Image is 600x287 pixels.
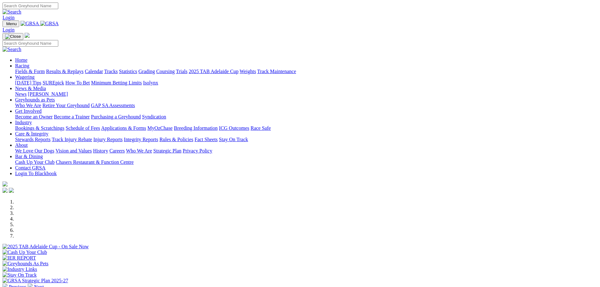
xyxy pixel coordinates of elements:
a: Careers [109,148,125,153]
a: Login [3,15,14,20]
img: Cash Up Your Club [3,250,47,255]
a: Bar & Dining [15,154,43,159]
div: News & Media [15,91,597,97]
a: Applications & Forms [101,125,146,131]
a: History [93,148,108,153]
a: Purchasing a Greyhound [91,114,141,119]
img: logo-grsa-white.png [3,181,8,187]
a: Calendar [85,69,103,74]
div: Industry [15,125,597,131]
a: Privacy Policy [183,148,212,153]
a: Syndication [142,114,166,119]
a: Who We Are [126,148,152,153]
a: Minimum Betting Limits [91,80,142,85]
button: Toggle navigation [3,33,23,40]
a: Wagering [15,74,35,80]
a: Fact Sheets [195,137,218,142]
a: Cash Up Your Club [15,159,54,165]
a: Breeding Information [174,125,218,131]
a: Retire Your Greyhound [43,103,90,108]
a: 2025 TAB Adelaide Cup [189,69,238,74]
a: Rules & Policies [159,137,193,142]
a: Tracks [104,69,118,74]
div: Bar & Dining [15,159,597,165]
img: twitter.svg [9,188,14,193]
a: How To Bet [66,80,90,85]
div: Racing [15,69,597,74]
a: Strategic Plan [153,148,181,153]
a: Weights [240,69,256,74]
a: News & Media [15,86,46,91]
a: Statistics [119,69,137,74]
a: [DATE] Tips [15,80,41,85]
a: Trials [176,69,187,74]
span: Menu [6,21,17,26]
input: Search [3,40,58,47]
a: Home [15,57,27,63]
a: Greyhounds as Pets [15,97,55,102]
a: Track Maintenance [257,69,296,74]
img: Close [5,34,21,39]
img: 2025 TAB Adelaide Cup - On Sale Now [3,244,89,250]
a: We Love Our Dogs [15,148,54,153]
img: IER REPORT [3,255,36,261]
img: Greyhounds As Pets [3,261,49,267]
a: Stewards Reports [15,137,50,142]
a: Fields & Form [15,69,45,74]
a: Industry [15,120,32,125]
a: Coursing [156,69,175,74]
a: Isolynx [143,80,158,85]
img: facebook.svg [3,188,8,193]
button: Toggle navigation [3,20,19,27]
a: Stay On Track [219,137,248,142]
a: Become a Trainer [54,114,90,119]
a: ICG Outcomes [219,125,249,131]
a: Racing [15,63,29,68]
a: Injury Reports [93,137,123,142]
img: GRSA [20,21,39,26]
div: Get Involved [15,114,597,120]
img: GRSA Strategic Plan 2025-27 [3,278,68,284]
a: Results & Replays [46,69,83,74]
a: Become an Owner [15,114,53,119]
a: Vision and Values [55,148,92,153]
a: Race Safe [250,125,271,131]
div: Wagering [15,80,597,86]
div: Care & Integrity [15,137,597,142]
a: MyOzChase [147,125,173,131]
a: GAP SA Assessments [91,103,135,108]
a: Get Involved [15,108,42,114]
a: Login [3,27,14,32]
img: Search [3,9,21,15]
a: Bookings & Scratchings [15,125,64,131]
a: About [15,142,28,148]
img: GRSA [40,21,59,26]
img: Industry Links [3,267,37,272]
a: Chasers Restaurant & Function Centre [56,159,134,165]
div: About [15,148,597,154]
a: News [15,91,26,97]
a: Login To Blackbook [15,171,57,176]
a: SUREpick [43,80,64,85]
a: Who We Are [15,103,41,108]
input: Search [3,3,58,9]
img: Search [3,47,21,52]
img: logo-grsa-white.png [25,33,30,38]
a: Integrity Reports [124,137,158,142]
a: Grading [139,69,155,74]
div: Greyhounds as Pets [15,103,597,108]
a: Track Injury Rebate [52,137,92,142]
a: Care & Integrity [15,131,49,136]
img: Stay On Track [3,272,37,278]
a: [PERSON_NAME] [28,91,68,97]
a: Contact GRSA [15,165,45,170]
a: Schedule of Fees [66,125,100,131]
